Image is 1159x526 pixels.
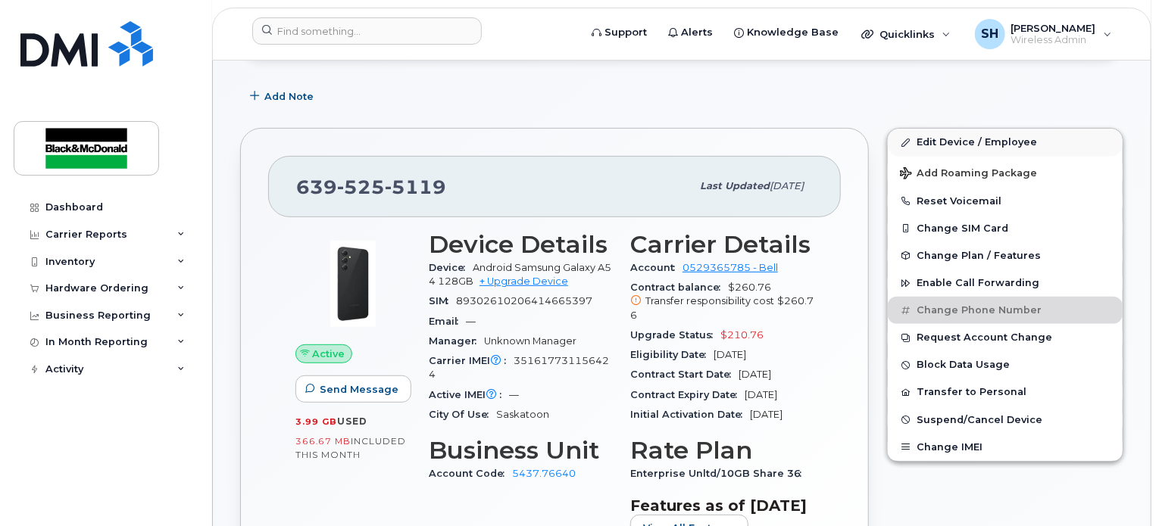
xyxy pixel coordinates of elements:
span: 5119 [385,176,446,198]
span: Alerts [681,25,713,40]
button: Change Plan / Features [888,242,1123,269]
span: [DATE] [770,180,804,191]
h3: Carrier Details [630,231,814,258]
span: 351617731156424 [429,355,609,380]
h3: Business Unit [429,437,612,464]
span: — [466,316,476,327]
span: Contract Start Date [630,369,739,380]
span: Android Samsung Galaxy A54 128GB [429,262,611,287]
span: Active [313,347,345,361]
span: Contract balance [630,282,728,293]
div: Quicklinks [851,19,961,49]
a: Knowledge Base [723,17,849,48]
span: Email [429,316,466,327]
input: Find something... [252,17,482,45]
span: Upgrade Status [630,329,720,341]
span: Wireless Admin [1011,34,1096,46]
span: $260.76 [630,282,814,322]
span: Last updated [700,180,770,191]
span: Account Code [429,468,512,479]
span: Change Plan / Features [917,250,1041,261]
span: Support [604,25,647,40]
span: Add Note [264,89,314,104]
button: Reset Voicemail [888,188,1123,215]
a: Support [581,17,658,48]
div: Serena Hunter [964,19,1123,49]
span: Suspend/Cancel Device [917,414,1042,425]
span: Carrier IMEI [429,355,514,366]
span: Enterprise Unltd/10GB Share 36 [630,468,809,479]
span: Transfer responsibility cost [645,295,774,307]
button: Suspend/Cancel Device [888,406,1123,434]
span: 525 [337,176,385,198]
span: Send Message [320,382,398,397]
span: SIM [429,295,456,307]
span: $260.76 [630,295,814,320]
span: $210.76 [720,329,764,341]
span: Active IMEI [429,389,509,400]
button: Request Account Change [888,324,1123,351]
span: [DATE] [750,409,783,420]
span: Device [429,262,473,273]
a: 0529365785 - Bell [683,262,778,273]
h3: Features as of [DATE] [630,496,814,515]
span: Initial Activation Date [630,409,750,420]
span: SH [981,25,998,43]
span: Knowledge Base [747,25,839,40]
span: [DATE] [745,389,777,400]
a: Edit Device / Employee [888,129,1123,156]
span: Unknown Manager [484,335,576,347]
span: Saskatoon [496,409,549,420]
span: 89302610206414665397 [456,295,592,307]
h3: Rate Plan [630,437,814,464]
a: 5437.76640 [512,468,576,479]
span: Quicklinks [879,28,935,40]
span: used [337,416,367,427]
h3: Device Details [429,231,612,258]
span: Add Roaming Package [900,167,1037,182]
a: + Upgrade Device [480,275,568,287]
span: included this month [295,435,406,460]
span: Contract Expiry Date [630,389,745,400]
span: [DATE] [714,349,746,360]
button: Send Message [295,375,411,403]
span: Account [630,262,683,273]
button: Transfer to Personal [888,378,1123,406]
img: image20231002-3703462-17nx3v8.jpeg [308,238,398,329]
span: City Of Use [429,409,496,420]
span: Enable Call Forwarding [917,278,1039,289]
span: Eligibility Date [630,349,714,360]
button: Block Data Usage [888,351,1123,378]
button: Add Roaming Package [888,157,1123,188]
button: Enable Call Forwarding [888,269,1123,297]
span: 639 [296,176,446,198]
button: Add Note [240,82,326,110]
button: Change SIM Card [888,215,1123,242]
span: 3.99 GB [295,416,337,427]
span: Manager [429,335,484,347]
button: Change IMEI [888,434,1123,461]
button: Change Phone Number [888,297,1123,324]
span: [PERSON_NAME] [1011,22,1096,34]
a: Alerts [658,17,723,48]
span: 366.67 MB [295,436,351,447]
span: — [509,389,519,400]
span: [DATE] [739,369,771,380]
